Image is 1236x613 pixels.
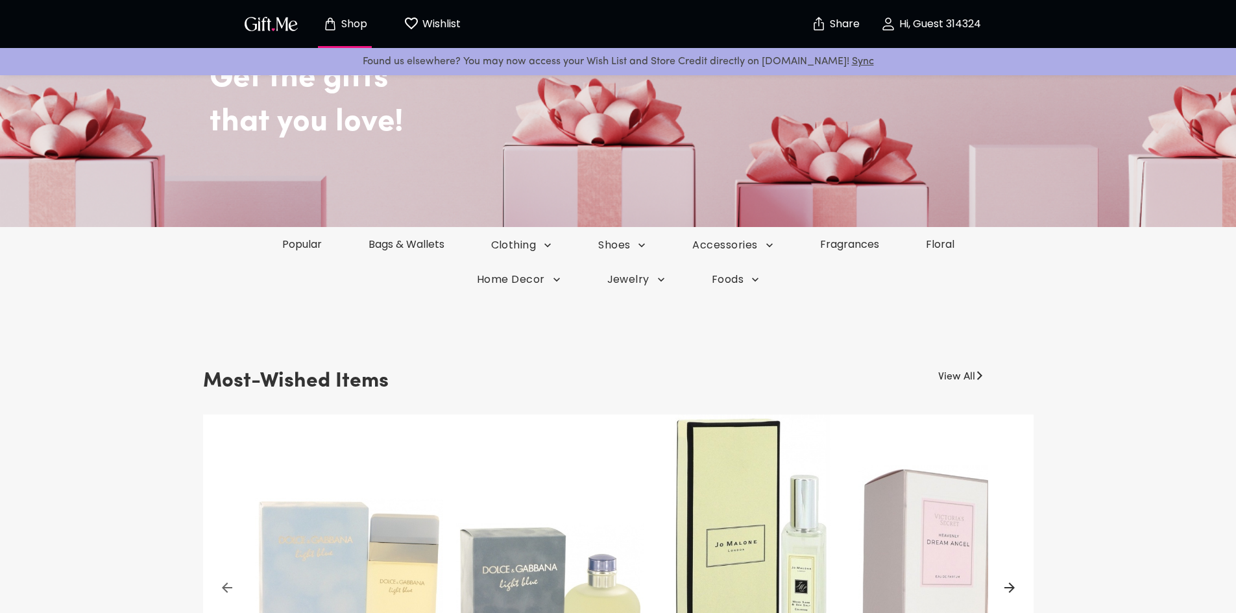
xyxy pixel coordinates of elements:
span: Shoes [598,238,646,252]
p: Found us elsewhere? You may now access your Wish List and Store Credit directly on [DOMAIN_NAME]! [10,53,1226,70]
button: Share [813,1,858,47]
p: Share [827,19,860,30]
a: Floral [903,237,978,252]
button: Home Decor [454,272,584,287]
button: Shoes [575,238,669,252]
span: Home Decor [477,272,561,287]
img: secure [811,16,827,32]
h2: that you love! [210,104,1085,141]
span: Accessories [692,238,773,252]
button: Jewelry [584,272,688,287]
button: GiftMe Logo [241,16,302,32]
button: Wishlist page [396,3,468,45]
h3: Most-Wished Items [203,364,389,399]
p: Shop [338,19,367,30]
a: Sync [852,56,874,67]
button: Store page [309,3,381,45]
a: View All [938,364,975,385]
a: Bags & Wallets [345,237,468,252]
button: Hi, Guest 314324 [866,3,996,45]
button: Foods [688,272,782,287]
img: GiftMe Logo [242,14,300,33]
p: Hi, Guest 314324 [896,19,981,30]
button: Accessories [669,238,796,252]
button: Clothing [468,238,576,252]
p: Wishlist [419,16,461,32]
span: Clothing [491,238,552,252]
a: Fragrances [797,237,903,252]
span: Jewelry [607,272,665,287]
span: Foods [712,272,759,287]
a: Popular [259,237,345,252]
